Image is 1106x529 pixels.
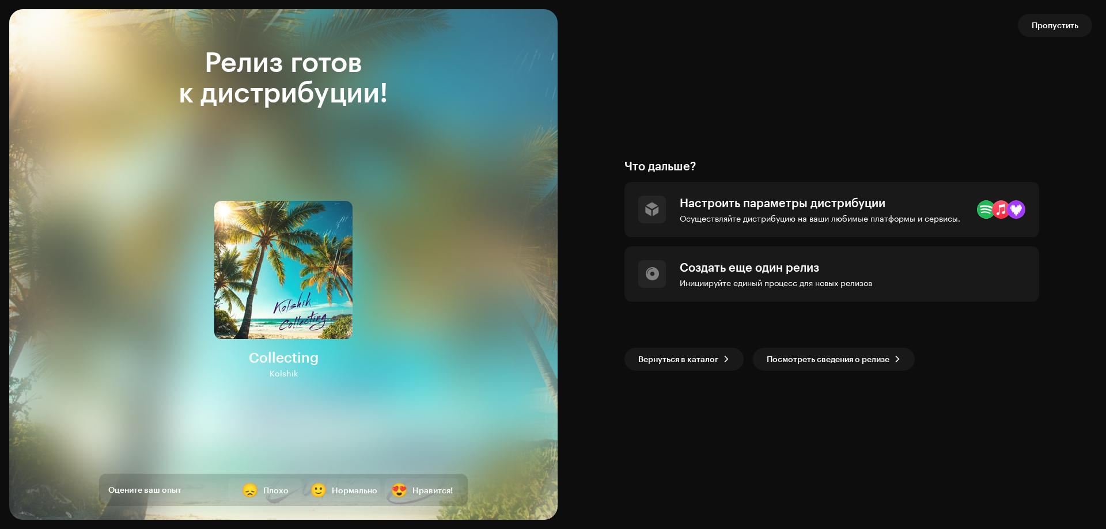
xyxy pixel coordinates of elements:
img: 4fddd6df-eeaa-4ac0-ae14-61af6f4ec0ba [214,201,353,339]
span: Вернуться в каталог [638,348,718,371]
div: Collecting [249,348,319,367]
div: Инициируйте единый процесс для новых релизов [680,279,872,288]
div: 🙂 [310,483,327,497]
div: Что дальше? [624,159,1039,173]
span: Пропустить [1032,14,1078,37]
span: Посмотреть сведения о релизе [767,348,889,371]
re-a-post-create-item: Создать еще один релиз [624,246,1039,302]
div: 😞 [241,483,259,497]
div: Настроить параметры дистрибуции [680,196,960,210]
div: Плохо [263,484,289,496]
button: Вернуться в каталог [624,348,744,371]
re-a-post-create-item: Настроить параметры дистрибуции [624,182,1039,237]
button: Посмотреть сведения о релизе [753,348,915,371]
div: Релиз готов к дистрибуции! [99,46,468,107]
div: Нормально [332,484,377,496]
div: Нравится! [412,484,453,496]
div: Осуществляйте дистрибуцию на ваши любимые платформы и сервисы. [680,214,960,223]
div: 😍 [391,483,408,497]
button: Пропустить [1018,14,1092,37]
div: Создать еще один релиз [680,260,872,274]
span: Оцените ваш опыт [108,485,181,494]
div: Kolshik [270,367,298,380]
